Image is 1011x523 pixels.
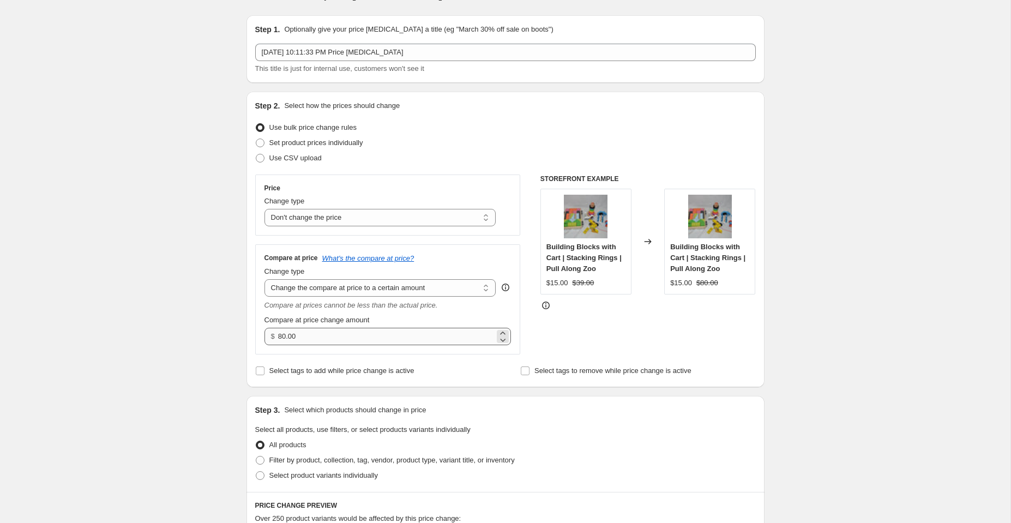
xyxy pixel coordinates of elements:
[255,514,461,522] span: Over 250 product variants would be affected by this price change:
[564,195,607,238] img: DSC_0968_80x.JPG
[255,44,756,61] input: 30% off holiday sale
[271,332,275,340] span: $
[255,64,424,73] span: This title is just for internal use, customers won't see it
[255,425,471,434] span: Select all products, use filters, or select products variants individually
[255,24,280,35] h2: Step 1.
[269,123,357,131] span: Use bulk price change rules
[269,456,515,464] span: Filter by product, collection, tag, vendor, product type, variant title, or inventory
[284,24,553,35] p: Optionally give your price [MEDICAL_DATA] a title (eg "March 30% off sale on boots")
[264,184,280,193] h3: Price
[264,316,370,324] span: Compare at price change amount
[255,100,280,111] h2: Step 2.
[284,100,400,111] p: Select how the prices should change
[269,471,378,479] span: Select product variants individually
[264,197,305,205] span: Change type
[696,278,718,288] strike: $80.00
[573,278,594,288] strike: $39.00
[278,328,495,345] input: 80.00
[670,243,745,273] span: Building Blocks with Cart | Stacking Rings | Pull Along Zoo
[284,405,426,416] p: Select which products should change in price
[688,195,732,238] img: DSC_0968_80x.JPG
[269,366,414,375] span: Select tags to add while price change is active
[269,154,322,162] span: Use CSV upload
[546,243,622,273] span: Building Blocks with Cart | Stacking Rings | Pull Along Zoo
[540,175,756,183] h6: STOREFRONT EXAMPLE
[322,254,414,262] button: What's the compare at price?
[269,139,363,147] span: Set product prices individually
[500,282,511,293] div: help
[255,405,280,416] h2: Step 3.
[534,366,691,375] span: Select tags to remove while price change is active
[546,278,568,288] div: $15.00
[264,254,318,262] h3: Compare at price
[264,267,305,275] span: Change type
[670,278,692,288] div: $15.00
[269,441,306,449] span: All products
[264,301,438,309] i: Compare at prices cannot be less than the actual price.
[255,501,756,510] h6: PRICE CHANGE PREVIEW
